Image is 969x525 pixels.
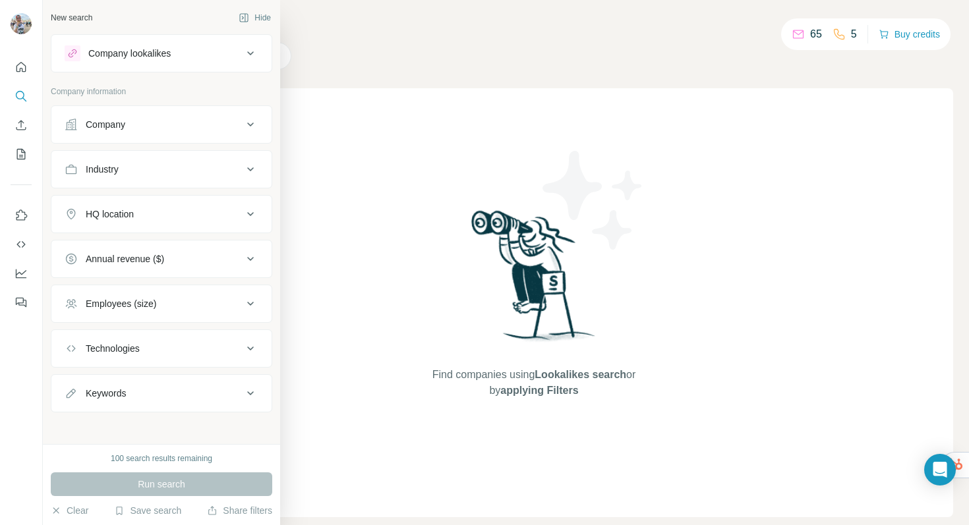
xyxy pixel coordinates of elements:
[11,262,32,285] button: Dashboard
[810,26,822,42] p: 65
[114,504,181,517] button: Save search
[851,26,857,42] p: 5
[115,16,953,34] h4: Search
[51,12,92,24] div: New search
[51,504,88,517] button: Clear
[535,369,626,380] span: Lookalikes search
[11,142,32,166] button: My lists
[428,367,639,399] span: Find companies using or by
[11,204,32,227] button: Use Surfe on LinkedIn
[86,163,119,176] div: Industry
[879,25,940,43] button: Buy credits
[207,504,272,517] button: Share filters
[86,118,125,131] div: Company
[51,243,272,275] button: Annual revenue ($)
[51,38,272,69] button: Company lookalikes
[51,109,272,140] button: Company
[86,297,156,310] div: Employees (size)
[51,333,272,364] button: Technologies
[86,342,140,355] div: Technologies
[11,290,32,314] button: Feedback
[924,454,956,485] div: Open Intercom Messenger
[465,207,602,354] img: Surfe Illustration - Woman searching with binoculars
[11,113,32,137] button: Enrich CSV
[51,377,272,409] button: Keywords
[86,387,126,400] div: Keywords
[11,55,32,79] button: Quick start
[51,153,272,185] button: Industry
[51,288,272,319] button: Employees (size)
[11,13,32,34] img: Avatar
[500,385,578,396] span: applying Filters
[86,207,134,221] div: HQ location
[229,8,280,28] button: Hide
[111,453,212,464] div: 100 search results remaining
[11,233,32,256] button: Use Surfe API
[11,84,32,108] button: Search
[51,198,272,230] button: HQ location
[51,86,272,97] p: Company information
[86,252,164,265] div: Annual revenue ($)
[88,47,171,60] div: Company lookalikes
[534,141,653,260] img: Surfe Illustration - Stars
